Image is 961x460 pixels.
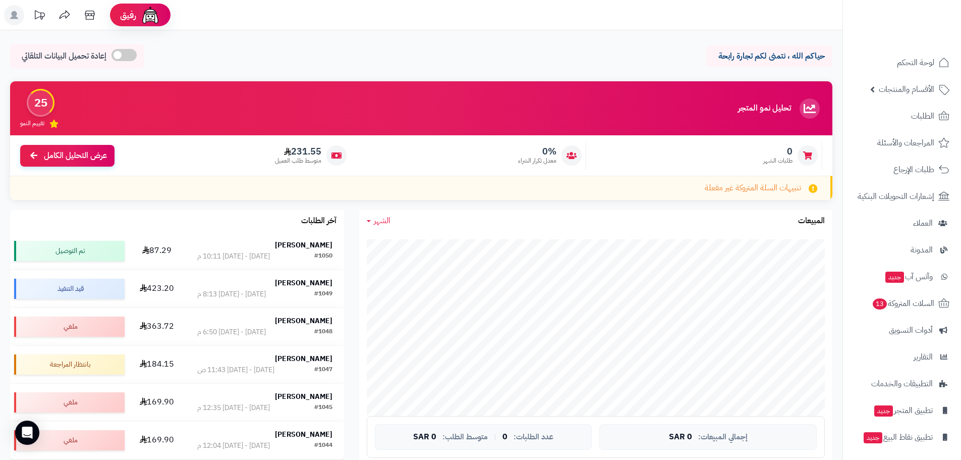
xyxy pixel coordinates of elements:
span: عرض التحليل الكامل [44,150,107,162]
span: المراجعات والأسئلة [877,136,934,150]
img: ai-face.png [140,5,160,25]
strong: [PERSON_NAME] [275,316,332,326]
div: ملغي [14,430,125,450]
span: تطبيق المتجر [873,403,933,418]
span: 13 [873,298,887,310]
div: [DATE] - [DATE] 12:04 م [197,441,270,451]
span: وآتس آب [884,270,933,284]
span: جديد [874,405,893,417]
div: #1050 [314,251,332,262]
span: الشهر [374,215,390,227]
div: ملغي [14,317,125,337]
span: 0 SAR [413,433,436,442]
div: بانتظار المراجعة [14,354,125,375]
span: إشعارات التحويلات البنكية [858,189,934,203]
span: متوسط طلب العميل [275,157,321,165]
div: ملغي [14,392,125,413]
span: 0 [763,146,793,157]
a: لوحة التحكم [849,50,955,75]
div: [DATE] - [DATE] 12:35 م [197,403,270,413]
span: متوسط الطلب: [442,433,488,441]
span: المدونة [911,243,933,257]
span: معدل تكرار الشراء [518,157,556,165]
a: تطبيق المتجرجديد [849,398,955,423]
a: المراجعات والأسئلة [849,131,955,155]
h3: تحليل نمو المتجر [738,104,791,113]
div: #1049 [314,289,332,299]
a: عرض التحليل الكامل [20,145,115,167]
a: الشهر [367,215,390,227]
span: إجمالي المبيعات: [698,433,748,441]
div: [DATE] - [DATE] 8:13 م [197,289,266,299]
a: التطبيقات والخدمات [849,372,955,396]
td: 87.29 [129,232,185,270]
span: طلبات الشهر [763,157,793,165]
a: أدوات التسويق [849,318,955,342]
div: تم التوصيل [14,241,125,261]
span: طلبات الإرجاع [893,163,934,177]
span: إعادة تحميل البيانات التلقائي [22,50,106,62]
span: | [494,433,496,441]
a: المدونة [849,238,955,262]
span: الأقسام والمنتجات [879,82,934,96]
a: طلبات الإرجاع [849,158,955,182]
strong: [PERSON_NAME] [275,240,332,250]
a: الطلبات [849,104,955,128]
div: #1044 [314,441,332,451]
strong: [PERSON_NAME] [275,278,332,288]
h3: المبيعات [798,217,825,226]
span: التقارير [914,350,933,364]
a: السلات المتروكة13 [849,291,955,316]
a: تحديثات المنصة [27,5,52,28]
td: 184.15 [129,346,185,383]
span: تنبيهات السلة المتروكة غير مفعلة [705,182,801,194]
td: 363.72 [129,308,185,345]
span: تطبيق نقاط البيع [863,430,933,444]
span: التطبيقات والخدمات [871,377,933,391]
span: 231.55 [275,146,321,157]
div: Open Intercom Messenger [15,421,39,445]
span: رفيق [120,9,136,21]
div: [DATE] - [DATE] 6:50 م [197,327,266,337]
span: جديد [885,272,904,283]
span: تقييم النمو [20,119,44,128]
td: 169.90 [129,422,185,459]
strong: [PERSON_NAME] [275,429,332,440]
div: #1045 [314,403,332,413]
div: #1048 [314,327,332,337]
span: عدد الطلبات: [514,433,553,441]
a: التقارير [849,345,955,369]
div: [DATE] - [DATE] 11:43 ص [197,365,274,375]
a: تطبيق نقاط البيعجديد [849,425,955,449]
td: 423.20 [129,270,185,308]
span: الطلبات [911,109,934,123]
span: السلات المتروكة [872,296,934,311]
a: إشعارات التحويلات البنكية [849,184,955,209]
span: 0% [518,146,556,157]
span: جديد [864,432,882,443]
span: 0 [502,433,507,442]
td: 169.90 [129,384,185,421]
div: قيد التنفيذ [14,279,125,299]
span: 0 SAR [669,433,692,442]
div: #1047 [314,365,332,375]
a: العملاء [849,211,955,235]
span: العملاء [913,216,933,230]
h3: آخر الطلبات [301,217,336,226]
div: [DATE] - [DATE] 10:11 م [197,251,270,262]
img: logo-2.png [892,27,951,48]
strong: [PERSON_NAME] [275,391,332,402]
strong: [PERSON_NAME] [275,353,332,364]
p: حياكم الله ، نتمنى لكم تجارة رابحة [714,50,825,62]
a: وآتس آبجديد [849,265,955,289]
span: أدوات التسويق [889,323,933,337]
span: لوحة التحكم [897,56,934,70]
